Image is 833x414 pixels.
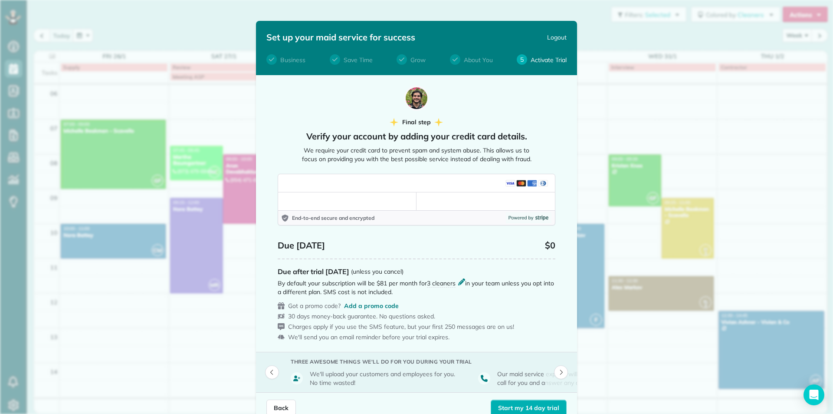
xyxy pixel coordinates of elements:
[506,212,551,223] img: Powered by Stripe
[310,378,455,387] span: No time wasted!
[531,56,567,64] span: Activate Trial
[504,179,550,188] img: Visa, Mastercard, American Express, Diners Club
[404,86,429,111] img: Picture of team member
[464,54,493,65] a: About You
[288,333,449,341] span: We'll send you an email reminder before your trial expires.
[278,278,555,296] span: By default your subscription will be $81 per month for in your team unless you opt into a differe...
[278,266,349,277] span: Due after trial [DATE]
[498,404,559,412] span: Start my 14 day trial
[288,301,341,310] span: Got a promo code?
[288,312,435,321] span: 30 days money-back guarantee. No questions asked.
[390,118,399,127] img: svg%3e
[344,54,373,65] a: Save Time
[266,31,415,43] span: Set up your maid service for success
[278,239,325,252] span: Due [DATE]
[517,54,527,65] div: 5
[280,56,305,64] span: Business
[344,301,399,310] button: Add a promo code
[497,370,652,387] span: Our maid service experts will host a 1:1 optimization call for you and answer any questions you m...
[434,118,443,127] img: svg%3e
[410,56,426,64] span: Grow
[292,215,502,222] p: End-to-end secure and encrypted
[545,239,555,252] span: $0
[547,33,567,42] span: Logout
[351,267,403,276] span: (unless you cancel)
[280,54,305,65] a: Business
[296,146,537,163] span: We require your credit card to prevent spam and system abuse. This allows us to focus on providin...
[803,384,824,405] div: Open Intercom Messenger
[291,358,542,366] span: Three awesome things we'll do for you during your trial
[410,54,426,65] a: Grow
[427,279,456,288] span: 3 cleaners
[531,54,567,65] a: Activate Trial
[402,118,431,127] span: Final step
[283,179,504,187] iframe: Secure card number input frame
[274,404,289,412] span: Back
[344,56,373,64] span: Save Time
[288,322,514,331] span: Charges apply if you use the SMS feature, but your first 250 messages are on us!
[422,198,550,205] iframe: Secure CVC input frame
[464,56,493,64] span: About You
[283,198,411,205] iframe: Secure expiration date input frame
[306,130,527,142] span: Verify your account by adding your credit card details.
[310,370,455,378] span: We'll upload your customers and employees for you.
